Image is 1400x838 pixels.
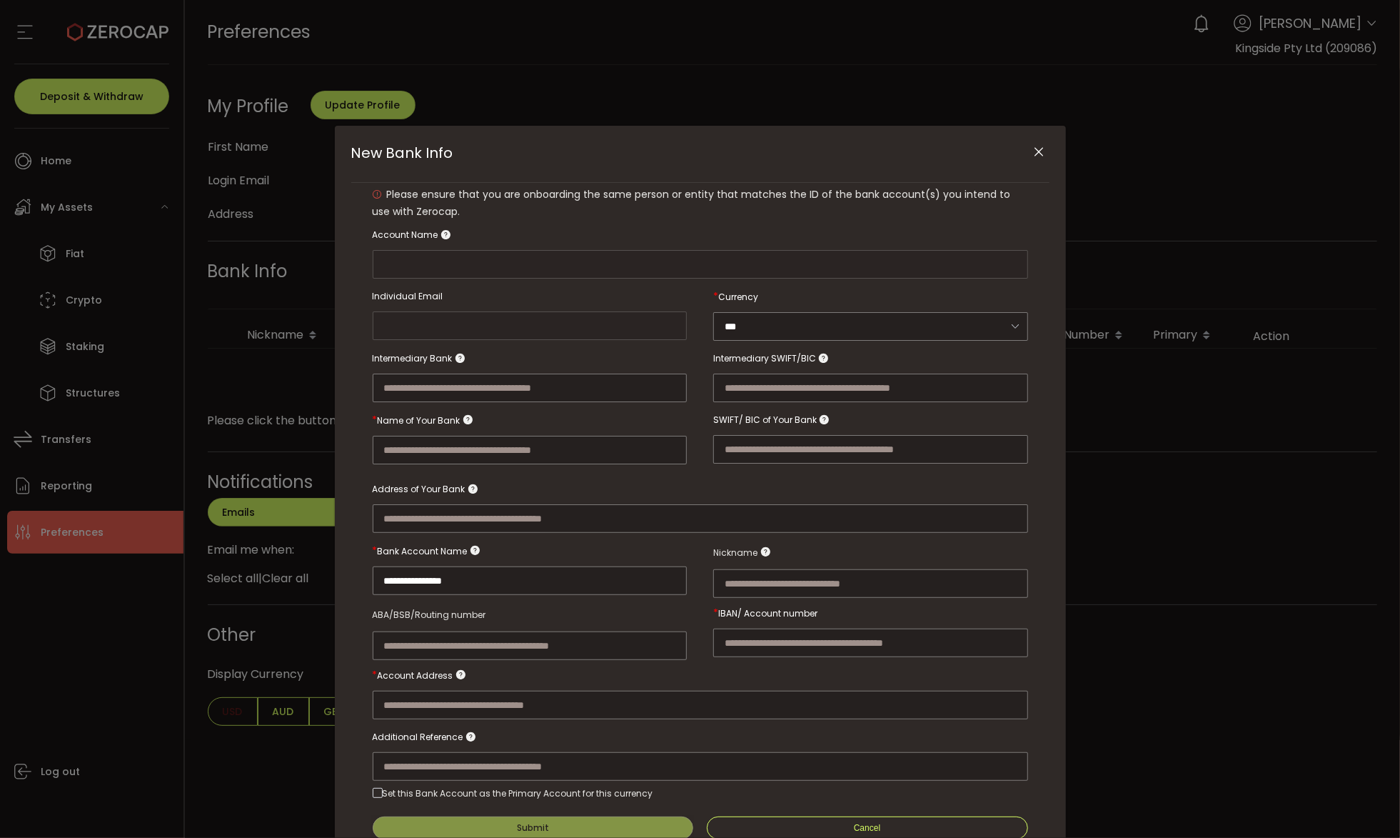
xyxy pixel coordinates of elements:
[373,187,1011,219] span: Please ensure that you are onboarding the same person or entity that matches the ID of the bank a...
[373,609,486,621] span: ABA/BSB/Routing number
[351,143,453,163] span: New Bank Info
[713,544,757,562] span: Nickname
[517,824,549,832] div: Submit
[1230,684,1400,838] iframe: Chat Widget
[383,787,653,799] div: Set this Bank Account as the Primary Account for this currency
[1027,140,1052,165] button: Close
[854,823,880,833] span: Cancel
